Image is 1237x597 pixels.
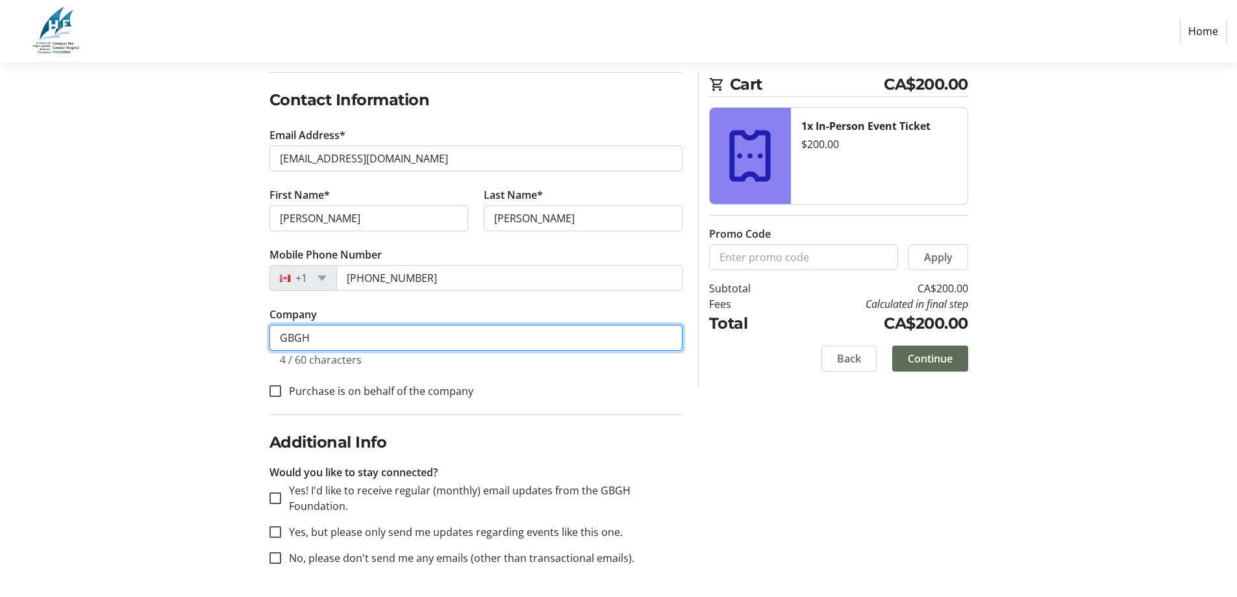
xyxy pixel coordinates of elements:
h2: Contact Information [269,88,682,112]
label: Yes, but please only send me updates regarding events like this one. [281,524,623,540]
button: Back [821,346,877,372]
label: Company [269,307,317,322]
h2: Additional Info [269,431,682,454]
img: Georgian Bay General Hospital Foundation's Logo [10,5,103,57]
label: Yes! I'd like to receive regular (monthly) email updates from the GBGH Foundation. [281,483,682,514]
div: $200.00 [801,136,957,152]
span: Continue [908,351,953,366]
input: Enter promo code [709,244,898,270]
label: Mobile Phone Number [269,247,382,262]
span: Apply [924,249,953,265]
label: No, please don't send me any emails (other than transactional emails). [281,550,634,566]
p: Would you like to stay connected? [269,464,682,480]
span: Cart [730,73,884,96]
a: Home [1180,19,1227,44]
button: Continue [892,346,968,372]
label: Purchase is on behalf of the company [281,383,473,399]
strong: 1x In-Person Event Ticket [801,119,931,133]
td: Total [709,312,784,335]
td: Subtotal [709,281,784,296]
label: First Name* [269,187,330,203]
span: Back [837,351,861,366]
td: CA$200.00 [784,281,968,296]
td: Fees [709,296,784,312]
td: CA$200.00 [784,312,968,335]
button: Apply [908,244,968,270]
input: (506) 234-5678 [336,265,682,291]
td: Calculated in final step [784,296,968,312]
span: CA$200.00 [884,73,968,96]
tr-character-limit: 4 / 60 characters [280,353,362,367]
label: Promo Code [709,226,771,242]
label: Email Address* [269,127,345,143]
label: Last Name* [484,187,543,203]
